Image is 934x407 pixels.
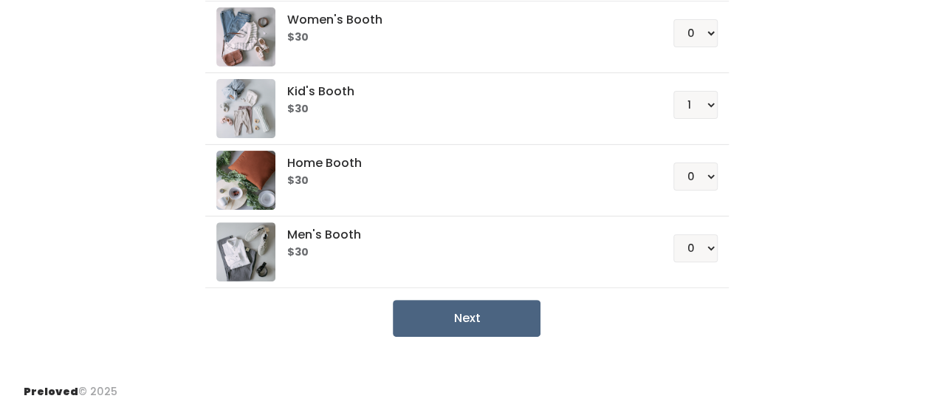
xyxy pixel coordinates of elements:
[287,32,638,44] h6: $30
[287,103,638,115] h6: $30
[287,228,638,242] h5: Men's Booth
[216,7,275,66] img: preloved logo
[24,384,78,399] span: Preloved
[216,222,275,281] img: preloved logo
[216,151,275,210] img: preloved logo
[287,247,638,259] h6: $30
[287,157,638,170] h5: Home Booth
[393,300,540,337] button: Next
[287,175,638,187] h6: $30
[24,372,117,400] div: © 2025
[287,13,638,27] h5: Women's Booth
[216,79,275,138] img: preloved logo
[287,85,638,98] h5: Kid's Booth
